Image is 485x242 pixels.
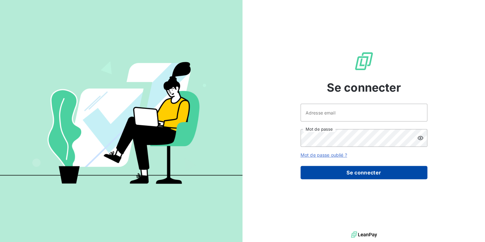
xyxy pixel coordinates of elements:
img: logo [351,230,377,239]
a: Mot de passe oublié ? [301,152,347,158]
input: placeholder [301,104,427,121]
button: Se connecter [301,166,427,179]
img: Logo LeanPay [354,51,374,71]
span: Se connecter [327,79,401,96]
